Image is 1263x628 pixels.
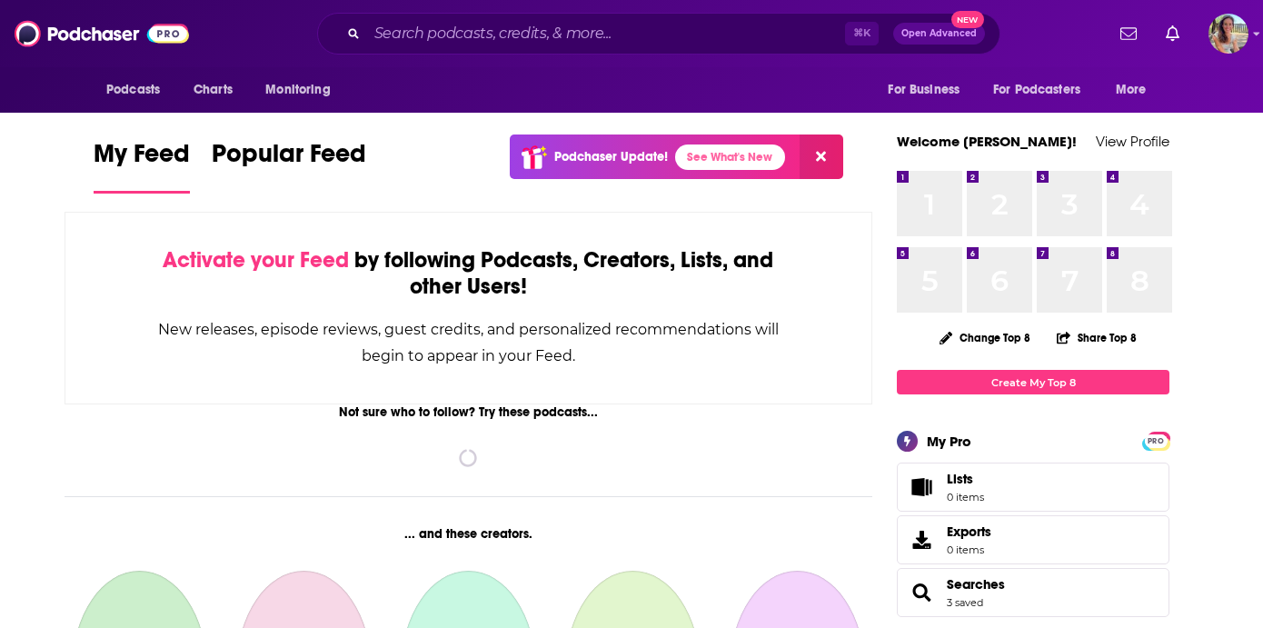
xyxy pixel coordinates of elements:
[94,138,190,180] span: My Feed
[897,370,1169,394] a: Create My Top 8
[897,133,1077,150] a: Welcome [PERSON_NAME]!
[845,22,879,45] span: ⌘ K
[317,13,1000,55] div: Search podcasts, credits, & more...
[903,580,940,605] a: Searches
[1116,77,1147,103] span: More
[947,543,991,556] span: 0 items
[94,138,190,194] a: My Feed
[947,471,984,487] span: Lists
[156,316,781,369] div: New releases, episode reviews, guest credits, and personalized recommendations will begin to appe...
[897,463,1169,512] a: Lists
[981,73,1107,107] button: open menu
[903,474,940,500] span: Lists
[106,77,160,103] span: Podcasts
[265,77,330,103] span: Monitoring
[947,596,983,609] a: 3 saved
[65,404,872,420] div: Not sure who to follow? Try these podcasts...
[1056,320,1138,355] button: Share Top 8
[194,77,233,103] span: Charts
[901,29,977,38] span: Open Advanced
[1208,14,1248,54] span: Logged in as ashtonwikstrom
[893,23,985,45] button: Open AdvancedNew
[15,16,189,51] img: Podchaser - Follow, Share and Rate Podcasts
[212,138,366,194] a: Popular Feed
[903,527,940,553] span: Exports
[1159,18,1187,49] a: Show notifications dropdown
[182,73,244,107] a: Charts
[65,526,872,542] div: ... and these creators.
[163,246,349,274] span: Activate your Feed
[94,73,184,107] button: open menu
[367,19,845,48] input: Search podcasts, credits, & more...
[927,433,971,450] div: My Pro
[897,515,1169,564] a: Exports
[675,145,785,170] a: See What's New
[554,149,668,164] p: Podchaser Update!
[875,73,982,107] button: open menu
[888,77,960,103] span: For Business
[947,523,991,540] span: Exports
[1145,434,1167,447] a: PRO
[929,326,1041,349] button: Change Top 8
[947,491,984,503] span: 0 items
[1145,434,1167,448] span: PRO
[156,247,781,300] div: by following Podcasts, Creators, Lists, and other Users!
[1113,18,1144,49] a: Show notifications dropdown
[212,138,366,180] span: Popular Feed
[1096,133,1169,150] a: View Profile
[253,73,353,107] button: open menu
[947,471,973,487] span: Lists
[1103,73,1169,107] button: open menu
[993,77,1080,103] span: For Podcasters
[1208,14,1248,54] button: Show profile menu
[897,568,1169,617] span: Searches
[1208,14,1248,54] img: User Profile
[951,11,984,28] span: New
[947,576,1005,593] a: Searches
